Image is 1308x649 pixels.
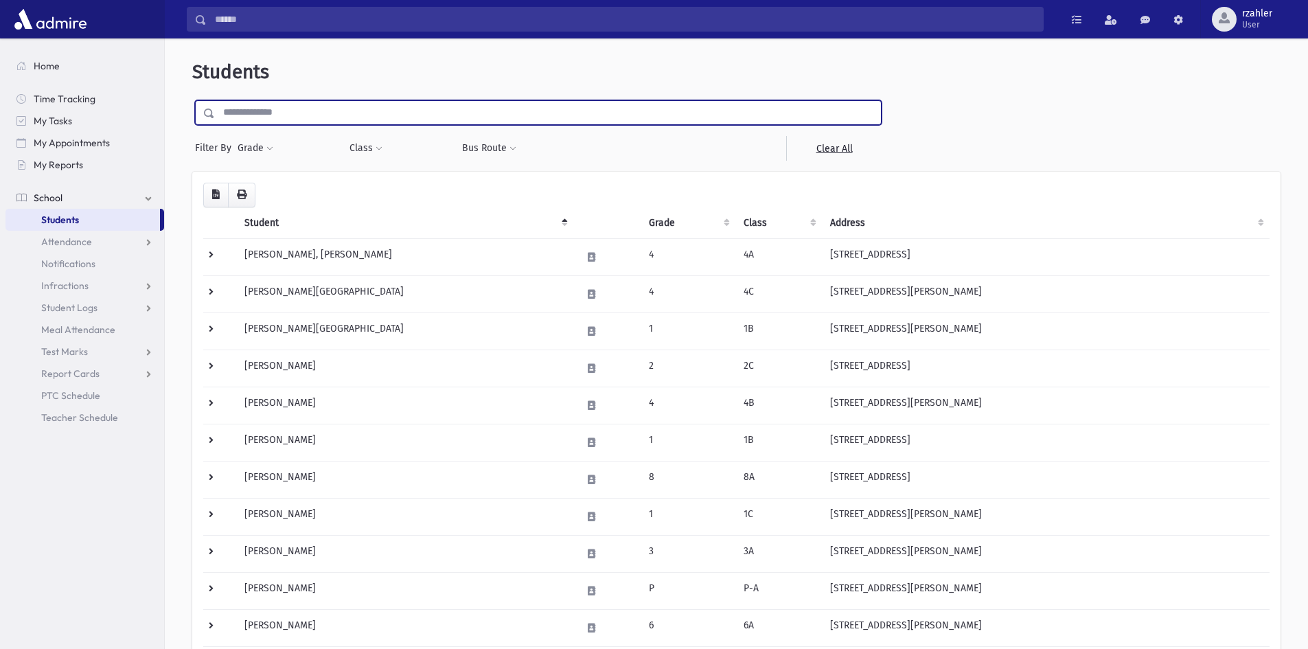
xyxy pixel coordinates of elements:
[34,159,83,171] span: My Reports
[34,192,62,204] span: School
[236,207,573,239] th: Student: activate to sort column descending
[641,350,736,387] td: 2
[5,132,164,154] a: My Appointments
[735,207,822,239] th: Class: activate to sort column ascending
[5,55,164,77] a: Home
[236,275,573,312] td: [PERSON_NAME][GEOGRAPHIC_DATA]
[236,238,573,275] td: [PERSON_NAME], [PERSON_NAME]
[735,609,822,646] td: 6A
[822,424,1270,461] td: [STREET_ADDRESS]
[461,136,517,161] button: Bus Route
[5,231,164,253] a: Attendance
[11,5,90,33] img: AdmirePro
[822,312,1270,350] td: [STREET_ADDRESS][PERSON_NAME]
[735,387,822,424] td: 4B
[822,350,1270,387] td: [STREET_ADDRESS]
[34,115,72,127] span: My Tasks
[5,407,164,429] a: Teacher Schedule
[5,363,164,385] a: Report Cards
[1242,19,1272,30] span: User
[5,209,160,231] a: Students
[192,60,269,83] span: Students
[5,297,164,319] a: Student Logs
[822,535,1270,572] td: [STREET_ADDRESS][PERSON_NAME]
[203,183,229,207] button: CSV
[5,385,164,407] a: PTC Schedule
[641,275,736,312] td: 4
[641,424,736,461] td: 1
[786,136,882,161] a: Clear All
[41,323,115,336] span: Meal Attendance
[822,275,1270,312] td: [STREET_ADDRESS][PERSON_NAME]
[41,301,97,314] span: Student Logs
[735,572,822,609] td: P-A
[41,280,89,292] span: Infractions
[236,312,573,350] td: [PERSON_NAME][GEOGRAPHIC_DATA]
[641,207,736,239] th: Grade: activate to sort column ascending
[236,387,573,424] td: [PERSON_NAME]
[34,93,95,105] span: Time Tracking
[822,387,1270,424] td: [STREET_ADDRESS][PERSON_NAME]
[641,535,736,572] td: 3
[5,88,164,110] a: Time Tracking
[5,253,164,275] a: Notifications
[735,535,822,572] td: 3A
[822,572,1270,609] td: [STREET_ADDRESS][PERSON_NAME]
[236,572,573,609] td: [PERSON_NAME]
[735,275,822,312] td: 4C
[735,350,822,387] td: 2C
[822,238,1270,275] td: [STREET_ADDRESS]
[735,424,822,461] td: 1B
[641,387,736,424] td: 4
[735,461,822,498] td: 8A
[1242,8,1272,19] span: rzahler
[236,350,573,387] td: [PERSON_NAME]
[5,275,164,297] a: Infractions
[641,609,736,646] td: 6
[5,341,164,363] a: Test Marks
[41,345,88,358] span: Test Marks
[5,154,164,176] a: My Reports
[34,60,60,72] span: Home
[41,389,100,402] span: PTC Schedule
[641,572,736,609] td: P
[641,238,736,275] td: 4
[237,136,274,161] button: Grade
[735,238,822,275] td: 4A
[195,141,237,155] span: Filter By
[41,236,92,248] span: Attendance
[236,498,573,535] td: [PERSON_NAME]
[822,498,1270,535] td: [STREET_ADDRESS][PERSON_NAME]
[41,367,100,380] span: Report Cards
[236,609,573,646] td: [PERSON_NAME]
[5,319,164,341] a: Meal Attendance
[5,187,164,209] a: School
[236,535,573,572] td: [PERSON_NAME]
[735,498,822,535] td: 1C
[236,424,573,461] td: [PERSON_NAME]
[207,7,1043,32] input: Search
[41,258,95,270] span: Notifications
[41,411,118,424] span: Teacher Schedule
[822,207,1270,239] th: Address: activate to sort column ascending
[735,312,822,350] td: 1B
[349,136,383,161] button: Class
[228,183,255,207] button: Print
[822,461,1270,498] td: [STREET_ADDRESS]
[641,461,736,498] td: 8
[5,110,164,132] a: My Tasks
[822,609,1270,646] td: [STREET_ADDRESS][PERSON_NAME]
[41,214,79,226] span: Students
[236,461,573,498] td: [PERSON_NAME]
[34,137,110,149] span: My Appointments
[641,498,736,535] td: 1
[641,312,736,350] td: 1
